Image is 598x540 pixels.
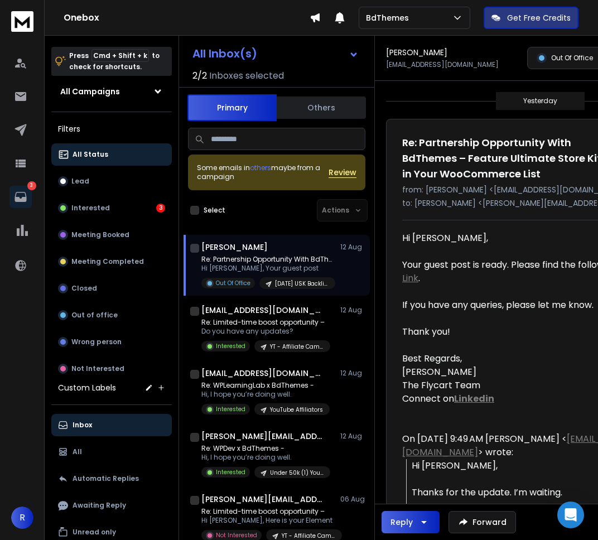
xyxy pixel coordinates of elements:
[187,94,277,121] button: Primary
[201,390,330,399] p: Hi, I hope you’re doing well.
[51,143,172,166] button: All Status
[250,163,271,172] span: others
[11,507,33,529] button: R
[73,447,82,456] p: All
[197,163,329,181] div: Some emails in maybe from a campaign
[192,48,257,59] h1: All Inbox(s)
[73,150,108,159] p: All Status
[51,224,172,246] button: Meeting Booked
[51,277,172,300] button: Closed
[277,95,366,120] button: Others
[386,60,499,69] p: [EMAIL_ADDRESS][DOMAIN_NAME]
[64,11,310,25] h1: Onebox
[71,177,89,186] p: Lead
[448,511,516,533] button: Forward
[402,272,418,285] a: Link
[192,69,207,83] span: 2 / 2
[454,392,494,405] a: Linkedin
[51,80,172,103] button: All Campaigns
[340,495,365,504] p: 06 Aug
[51,170,172,192] button: Lead
[329,167,356,178] button: Review
[270,406,323,414] p: YouTube Affiliators
[551,54,593,62] p: Out Of Office
[73,501,126,510] p: Awaiting Reply
[275,279,329,288] p: [DATE] USK Backlink Campaign
[71,204,110,213] p: Interested
[201,516,335,525] p: Hi [PERSON_NAME], Here is your Element
[201,264,335,273] p: Hi [PERSON_NAME], Your guest post
[386,47,447,58] h1: [PERSON_NAME]
[201,507,335,516] p: Re: Limited-time boost opportunity –
[51,358,172,380] button: Not Interested
[523,97,557,105] p: Yesterday
[201,318,330,327] p: Re: Limited-time boost opportunity –
[390,517,413,528] div: Reply
[51,414,172,436] button: Inbox
[201,381,330,390] p: Re: WPLearningLab x BdThemes -
[51,494,172,517] button: Awaiting Reply
[201,494,324,505] h1: [PERSON_NAME][EMAIL_ADDRESS][PERSON_NAME][DOMAIN_NAME]
[382,511,440,533] button: Reply
[201,431,324,442] h1: [PERSON_NAME][EMAIL_ADDRESS][DOMAIN_NAME]
[282,532,335,540] p: YT - Affiliate Campaign 2025 Part -2
[51,121,172,137] h3: Filters
[216,531,257,539] p: Not Interested
[201,453,330,462] p: Hi, I hope you’re doing well.
[270,343,324,351] p: YT - Affiliate Campaign 2025 Part -2
[366,12,413,23] p: BdThemes
[216,405,245,413] p: Interested
[201,305,324,316] h1: [EMAIL_ADDRESS][DOMAIN_NAME]
[216,279,250,287] p: Out Of Office
[507,12,571,23] p: Get Free Credits
[51,441,172,463] button: All
[340,243,365,252] p: 12 Aug
[201,327,330,336] p: Do you have any updates?
[201,255,335,264] p: Re: Partnership Opportunity With BdThemes
[60,86,120,97] h1: All Campaigns
[71,311,118,320] p: Out of office
[340,369,365,378] p: 12 Aug
[91,49,149,62] span: Cmd + Shift + k
[51,467,172,490] button: Automatic Replies
[11,11,33,32] img: logo
[201,368,324,379] h1: [EMAIL_ADDRESS][DOMAIN_NAME]
[71,337,122,346] p: Wrong person
[27,181,36,190] p: 3
[216,468,245,476] p: Interested
[9,186,32,208] a: 3
[69,50,160,73] p: Press to check for shortcuts.
[557,502,584,528] div: Open Intercom Messenger
[156,204,165,213] div: 3
[484,7,578,29] button: Get Free Credits
[71,230,129,239] p: Meeting Booked
[340,306,365,315] p: 12 Aug
[216,342,245,350] p: Interested
[51,197,172,219] button: Interested3
[51,250,172,273] button: Meeting Completed
[58,382,116,393] h3: Custom Labels
[201,242,268,253] h1: [PERSON_NAME]
[73,421,92,430] p: Inbox
[184,42,368,65] button: All Inbox(s)
[71,364,124,373] p: Not Interested
[71,257,144,266] p: Meeting Completed
[340,432,365,441] p: 12 Aug
[201,444,330,453] p: Re: WPDev x BdThemes -
[209,69,284,83] h3: Inboxes selected
[270,469,324,477] p: Under 50k (1) Youtube Channel | Affiliate
[204,206,225,215] label: Select
[71,284,97,293] p: Closed
[73,528,116,537] p: Unread only
[51,304,172,326] button: Out of office
[73,474,139,483] p: Automatic Replies
[51,331,172,353] button: Wrong person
